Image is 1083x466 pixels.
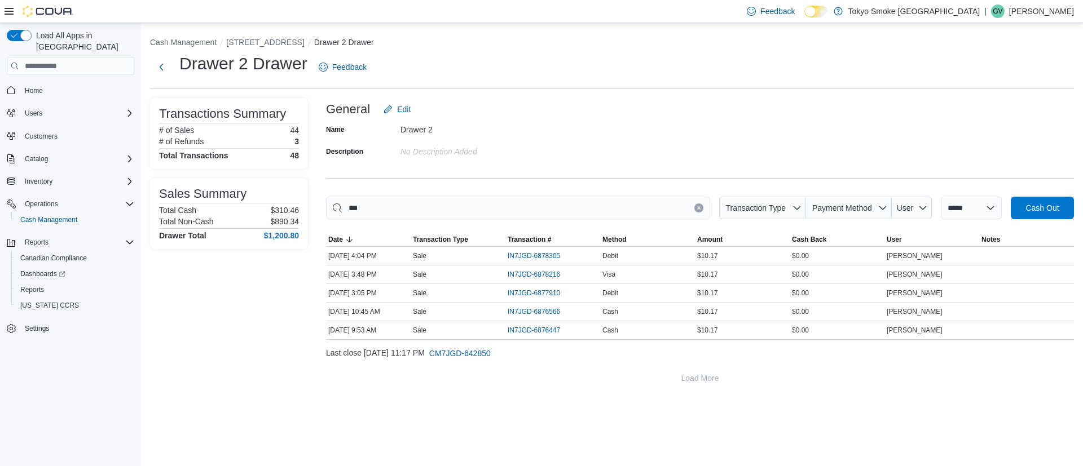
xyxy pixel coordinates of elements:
[887,307,943,316] span: [PERSON_NAME]
[790,323,884,337] div: $0.00
[16,267,134,281] span: Dashboards
[505,233,600,246] button: Transaction #
[159,217,214,226] h6: Total Non-Cash
[697,235,723,244] span: Amount
[848,5,980,18] p: Tokyo Smoke [GEOGRAPHIC_DATA]
[20,130,62,143] a: Customers
[159,151,228,160] h4: Total Transactions
[326,286,411,300] div: [DATE] 3:05 PM
[725,203,786,212] span: Transaction Type
[328,235,343,244] span: Date
[20,301,79,310] span: [US_STATE] CCRS
[508,270,560,279] span: IN7JGD-6878216
[812,203,872,212] span: Payment Method
[326,147,363,156] label: Description
[897,203,914,212] span: User
[2,151,139,167] button: Catalog
[20,175,57,188] button: Inventory
[20,321,134,335] span: Settings
[11,282,139,298] button: Reports
[20,83,134,97] span: Home
[294,137,299,146] p: 3
[290,151,299,160] h4: 48
[508,326,560,335] span: IN7JGD-6876447
[20,236,53,249] button: Reports
[270,206,299,215] p: $310.46
[326,305,411,318] div: [DATE] 10:45 AM
[413,251,426,260] p: Sale
[16,213,82,227] a: Cash Management
[16,283,49,296] a: Reports
[159,137,204,146] h6: # of Refunds
[25,109,42,118] span: Users
[887,270,943,279] span: [PERSON_NAME]
[25,177,52,186] span: Inventory
[694,203,703,212] button: Clear input
[508,323,571,337] button: IN7JGD-6876447
[11,266,139,282] a: Dashboards
[326,249,411,263] div: [DATE] 4:04 PM
[400,143,552,156] div: No Description added
[2,174,139,189] button: Inventory
[2,320,139,336] button: Settings
[600,233,695,246] button: Method
[1011,197,1074,219] button: Cash Out
[508,249,571,263] button: IN7JGD-6878305
[508,289,560,298] span: IN7JGD-6877910
[16,251,91,265] a: Canadian Compliance
[984,5,987,18] p: |
[20,322,54,335] a: Settings
[697,270,718,279] span: $10.17
[508,251,560,260] span: IN7JGD-6878305
[20,236,134,249] span: Reports
[326,103,370,116] h3: General
[979,233,1074,246] button: Notes
[20,175,134,188] span: Inventory
[2,128,139,144] button: Customers
[11,250,139,266] button: Canadian Compliance
[413,307,426,316] p: Sale
[326,323,411,337] div: [DATE] 9:53 AM
[397,104,411,115] span: Edit
[508,307,560,316] span: IN7JGD-6876566
[602,270,615,279] span: Visa
[884,233,979,246] button: User
[16,283,134,296] span: Reports
[2,196,139,212] button: Operations
[25,86,43,95] span: Home
[326,367,1074,389] button: Load More
[413,289,426,298] p: Sale
[2,82,139,98] button: Home
[1009,5,1074,18] p: [PERSON_NAME]
[25,238,49,247] span: Reports
[2,234,139,250] button: Reports
[792,235,826,244] span: Cash Back
[159,187,246,201] h3: Sales Summary
[150,56,173,78] button: Next
[411,233,505,246] button: Transaction Type
[413,235,468,244] span: Transaction Type
[602,251,618,260] span: Debit
[226,38,304,47] button: [STREET_ADDRESS]
[270,217,299,226] p: $890.34
[23,6,73,17] img: Cova
[20,215,77,224] span: Cash Management
[326,125,345,134] label: Name
[179,52,307,75] h1: Drawer 2 Drawer
[804,6,828,17] input: Dark Mode
[20,106,47,120] button: Users
[25,154,48,163] span: Catalog
[508,286,571,300] button: IN7JGD-6877910
[332,61,367,73] span: Feedback
[804,17,805,18] span: Dark Mode
[16,213,134,227] span: Cash Management
[887,251,943,260] span: [PERSON_NAME]
[159,231,206,240] h4: Drawer Total
[20,152,134,166] span: Catalog
[20,129,134,143] span: Customers
[790,233,884,246] button: Cash Back
[790,286,884,300] div: $0.00
[150,38,217,47] button: Cash Management
[413,270,426,279] p: Sale
[20,269,65,278] span: Dashboards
